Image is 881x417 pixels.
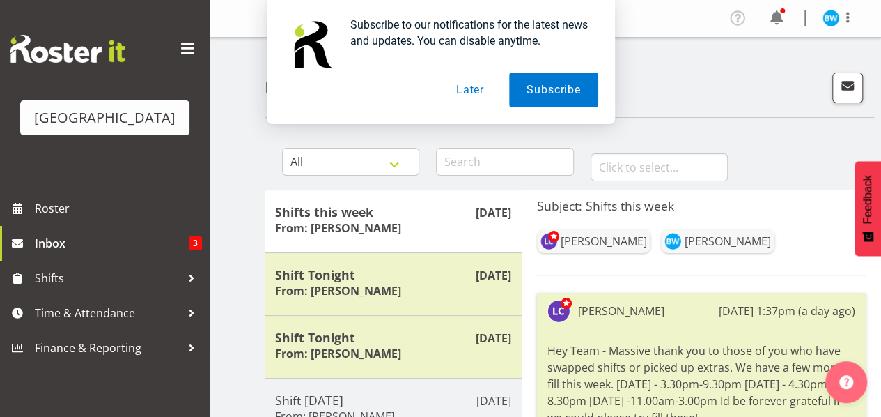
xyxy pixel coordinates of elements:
[509,73,598,107] button: Subscribe
[189,236,202,250] span: 3
[439,73,501,107] button: Later
[578,303,664,319] div: [PERSON_NAME]
[436,148,573,176] input: Search
[35,198,202,219] span: Roster
[275,204,511,220] h5: Shifts this week
[476,267,511,284] p: [DATE]
[537,198,866,213] h5: Subject: Shifts this week
[561,233,647,250] div: [PERSON_NAME]
[275,330,511,345] h5: Shift Tonight
[275,393,511,408] h5: Shift [DATE]
[283,17,339,73] img: notification icon
[35,338,181,358] span: Finance & Reporting
[476,204,511,221] p: [DATE]
[35,268,181,289] span: Shifts
[275,284,401,298] h6: From: [PERSON_NAME]
[547,300,570,322] img: laurie-cook11580.jpg
[339,17,598,49] div: Subscribe to our notifications for the latest news and updates. You can disable anytime.
[540,233,557,250] img: laurie-cook11580.jpg
[664,233,681,250] img: ben-wyatt11894.jpg
[839,375,853,389] img: help-xxl-2.png
[275,221,401,235] h6: From: [PERSON_NAME]
[861,175,874,224] span: Feedback
[275,347,401,361] h6: From: [PERSON_NAME]
[591,153,728,181] input: Click to select...
[35,233,189,254] span: Inbox
[855,161,881,256] button: Feedback - Show survey
[476,393,511,409] p: [DATE]
[476,330,511,347] p: [DATE]
[35,303,181,324] span: Time & Attendance
[275,267,511,282] h5: Shift Tonight
[685,233,771,250] div: [PERSON_NAME]
[719,303,855,319] div: [DATE] 1:37pm (a day ago)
